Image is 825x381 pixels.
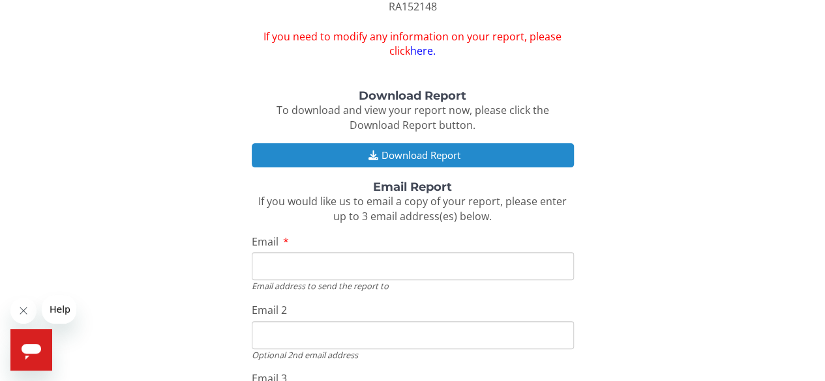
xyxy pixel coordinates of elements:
[359,89,466,103] strong: Download Report
[252,29,574,59] span: If you need to modify any information on your report, please click
[277,103,549,132] span: To download and view your report now, please click the Download Report button.
[410,44,436,58] a: here.
[10,298,37,324] iframe: Close message
[258,194,567,223] span: If you would like us to email a copy of your report, please enter up to 3 email address(es) below.
[252,349,574,361] div: Optional 2nd email address
[373,180,452,194] strong: Email Report
[10,329,52,371] iframe: Button to launch messaging window
[252,234,278,249] span: Email
[252,303,287,317] span: Email 2
[252,143,574,167] button: Download Report
[252,280,574,292] div: Email address to send the report to
[42,295,76,324] iframe: Message from company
